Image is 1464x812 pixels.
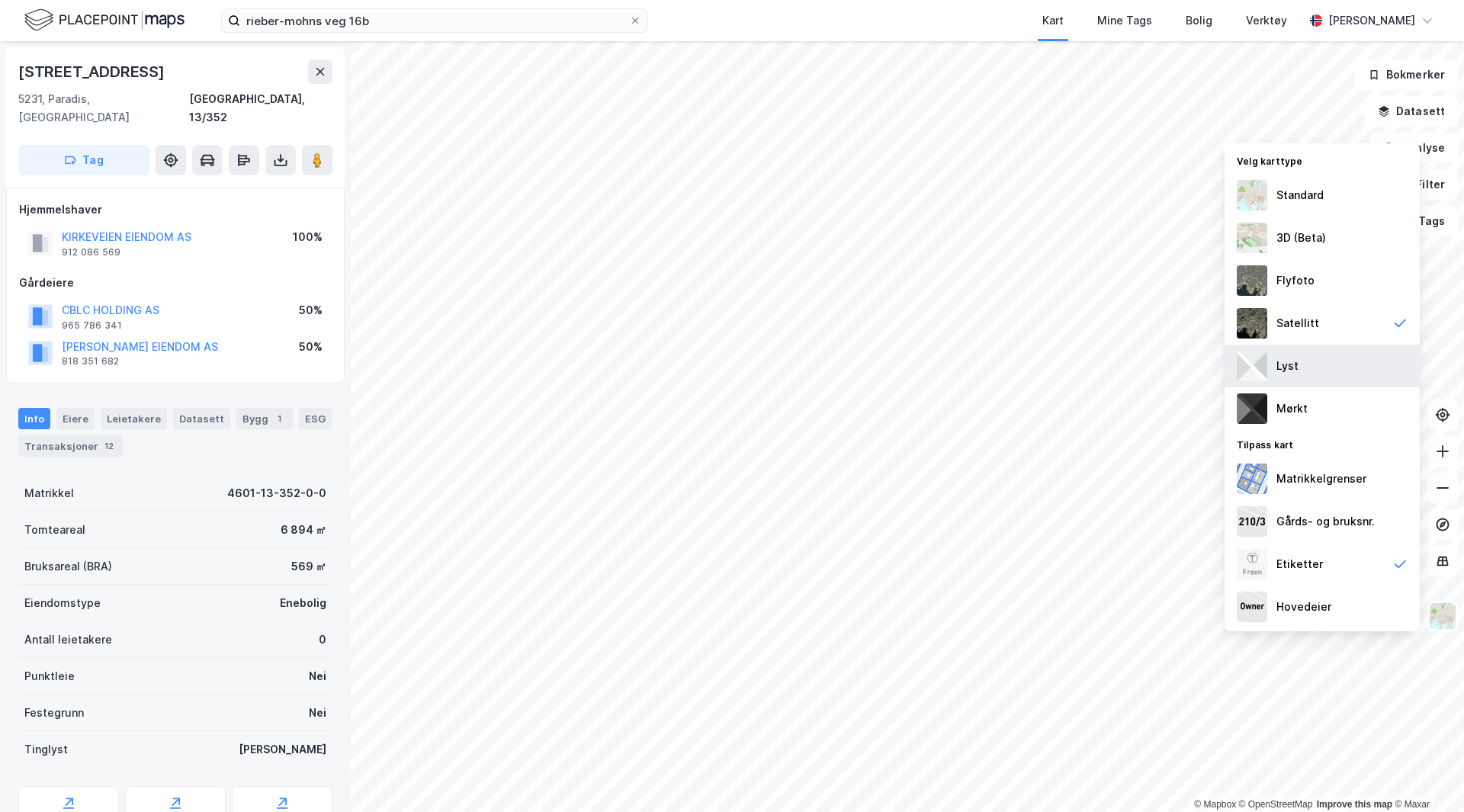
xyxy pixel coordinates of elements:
div: [PERSON_NAME] [1328,11,1415,30]
div: Gårdeiere [19,274,332,292]
div: 50% [299,338,323,356]
div: 1 [271,411,287,426]
img: logo.f888ab2527a4732fd821a326f86c7f29.svg [24,7,185,34]
div: Eiendomstype [24,594,101,612]
div: 100% [293,228,323,246]
div: 5231, Paradis, [GEOGRAPHIC_DATA] [18,90,189,127]
div: Bolig [1186,11,1212,30]
a: OpenStreetMap [1239,799,1313,810]
div: Hovedeier [1276,598,1331,616]
div: Transaksjoner [18,435,123,457]
a: Improve this map [1317,799,1392,810]
div: Gårds- og bruksnr. [1276,512,1375,531]
div: [PERSON_NAME] [239,740,326,759]
img: nCdM7BzjoCAAAAAElFTkSuQmCC [1237,393,1267,424]
img: cadastreBorders.cfe08de4b5ddd52a10de.jpeg [1237,464,1267,494]
div: Eiere [56,408,95,429]
div: Lyst [1276,357,1299,375]
div: 0 [319,631,326,649]
div: Bygg [236,408,293,429]
img: Z [1237,265,1267,296]
img: 9k= [1237,308,1267,339]
div: 4601-13-352-0-0 [227,484,326,502]
img: Z [1237,223,1267,253]
button: Analyse [1369,133,1458,163]
div: 818 351 682 [62,355,119,367]
div: Nei [309,667,326,685]
div: Flyfoto [1276,271,1315,290]
div: Leietakere [101,408,167,429]
div: Datasett [173,408,230,429]
div: ESG [299,408,332,429]
button: Filter [1385,169,1458,200]
div: Tinglyst [24,740,68,759]
img: luj3wr1y2y3+OchiMxRmMxRlscgabnMEmZ7DJGWxyBpucwSZnsMkZbHIGm5zBJmewyRlscgabnMEmZ7DJGWxyBpucwSZnsMkZ... [1237,351,1267,381]
img: Z [1237,549,1267,579]
img: Z [1428,602,1457,631]
div: Enebolig [280,594,326,612]
div: Nei [309,704,326,722]
div: Standard [1276,186,1324,204]
div: Kart [1042,11,1064,30]
div: Satellitt [1276,314,1319,332]
div: 912 086 569 [62,246,120,258]
div: Verktøy [1246,11,1287,30]
div: Tomteareal [24,521,85,539]
div: 50% [299,301,323,319]
div: Velg karttype [1225,146,1420,174]
iframe: Chat Widget [1388,739,1464,812]
div: 965 786 341 [62,319,122,332]
button: Datasett [1365,96,1458,127]
a: Mapbox [1194,799,1236,810]
div: Punktleie [24,667,75,685]
img: Z [1237,180,1267,210]
img: cadastreKeys.547ab17ec502f5a4ef2b.jpeg [1237,506,1267,537]
div: Matrikkelgrenser [1276,470,1366,488]
div: Bruksareal (BRA) [24,557,112,576]
div: [GEOGRAPHIC_DATA], 13/352 [189,90,332,127]
button: Bokmerker [1355,59,1458,90]
div: 3D (Beta) [1276,229,1326,247]
div: 6 894 ㎡ [281,521,326,539]
div: Antall leietakere [24,631,112,649]
div: Kontrollprogram for chat [1388,739,1464,812]
div: Tilpass kart [1225,430,1420,457]
div: 569 ㎡ [291,557,326,576]
div: Mørkt [1276,400,1308,418]
img: majorOwner.b5e170eddb5c04bfeeff.jpeg [1237,592,1267,622]
div: Mine Tags [1097,11,1152,30]
div: Hjemmelshaver [19,201,332,219]
div: Festegrunn [24,704,84,722]
div: Matrikkel [24,484,74,502]
button: Tag [18,145,149,175]
input: Søk på adresse, matrikkel, gårdeiere, leietakere eller personer [240,9,629,32]
div: [STREET_ADDRESS] [18,59,168,84]
div: Info [18,408,50,429]
div: 12 [101,438,117,454]
div: Etiketter [1276,555,1323,573]
button: Tags [1387,206,1458,236]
